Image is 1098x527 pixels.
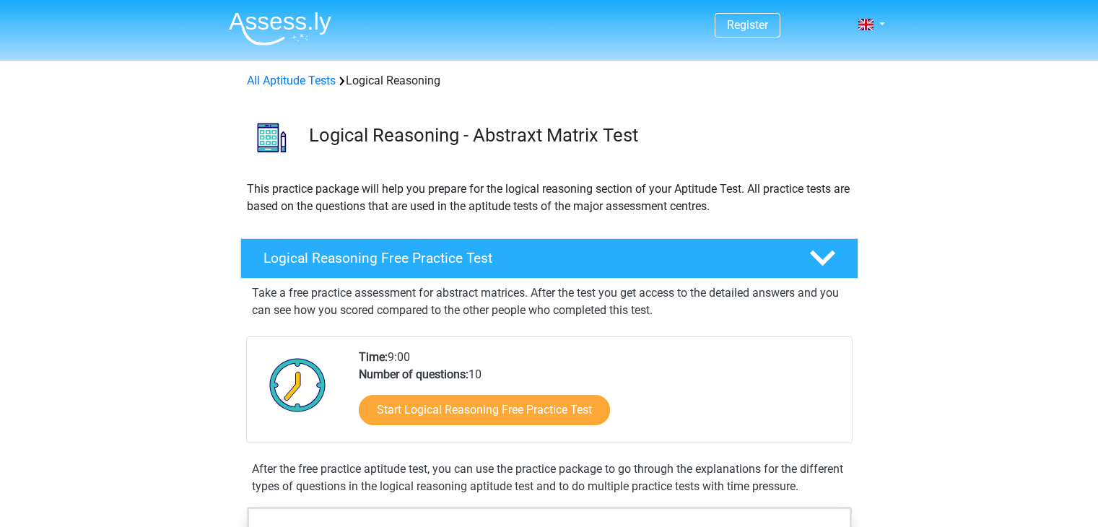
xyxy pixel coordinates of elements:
[263,250,786,266] h4: Logical Reasoning Free Practice Test
[309,124,847,147] h3: Logical Reasoning - Abstraxt Matrix Test
[241,72,858,90] div: Logical Reasoning
[348,349,851,443] div: 9:00 10
[261,349,334,421] img: Clock
[247,74,336,87] a: All Aptitude Tests
[359,350,388,364] b: Time:
[252,284,847,319] p: Take a free practice assessment for abstract matrices. After the test you get access to the detai...
[247,180,852,215] p: This practice package will help you prepare for the logical reasoning section of your Aptitude Te...
[246,461,853,495] div: After the free practice aptitude test, you can use the practice package to go through the explana...
[235,238,864,279] a: Logical Reasoning Free Practice Test
[727,18,768,32] a: Register
[359,395,610,425] a: Start Logical Reasoning Free Practice Test
[241,107,302,168] img: logical reasoning
[229,12,331,45] img: Assessly
[359,367,469,381] b: Number of questions:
